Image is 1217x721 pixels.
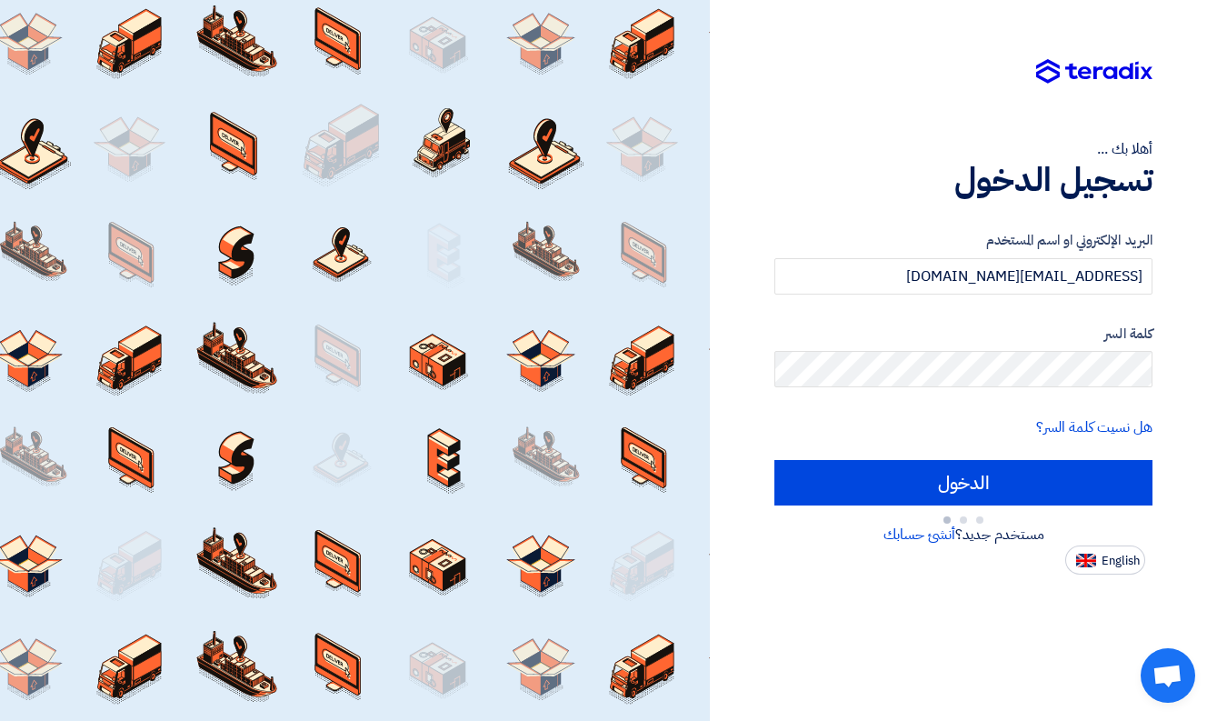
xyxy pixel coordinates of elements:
[883,524,955,546] a: أنشئ حسابك
[774,324,1152,345] label: كلمة السر
[1102,555,1140,567] span: English
[1076,554,1096,567] img: en-US.png
[774,230,1152,251] label: البريد الإلكتروني او اسم المستخدم
[774,138,1152,160] div: أهلا بك ...
[1065,546,1145,575] button: English
[774,460,1152,506] input: الدخول
[774,258,1152,295] input: أدخل بريد العمل الإلكتروني او اسم المستخدم الخاص بك ...
[774,160,1152,200] h1: تسجيل الدخول
[1036,59,1152,85] img: Teradix logo
[1141,648,1195,703] div: Open chat
[1036,416,1152,438] a: هل نسيت كلمة السر؟
[774,524,1152,546] div: مستخدم جديد؟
